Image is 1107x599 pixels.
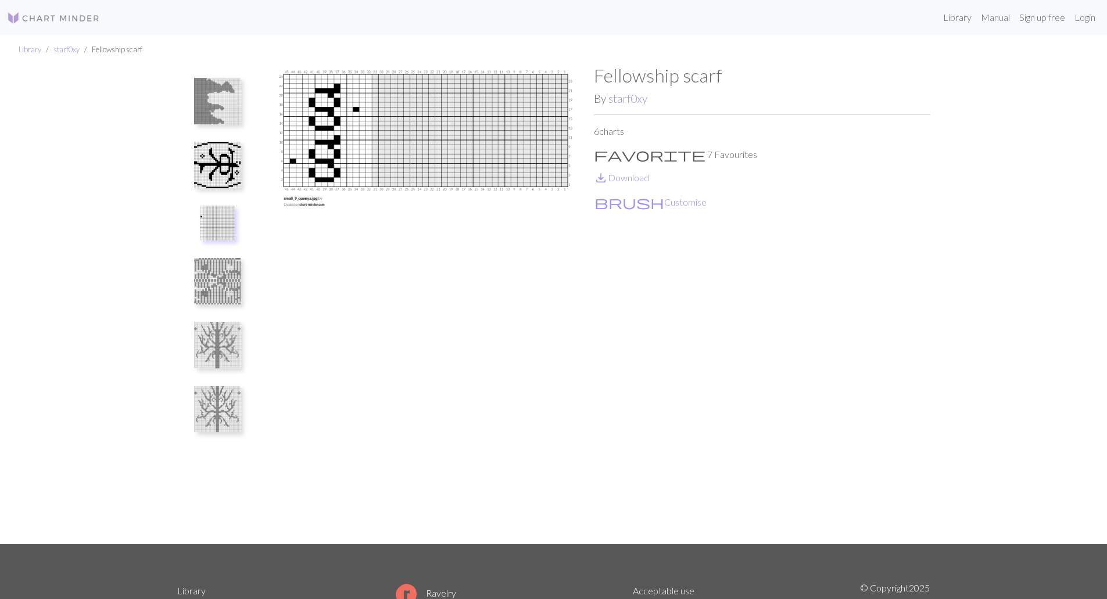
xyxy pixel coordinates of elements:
[633,585,694,596] a: Acceptable use
[194,322,241,368] img: gondor_tree
[1070,6,1100,29] a: Login
[594,194,664,210] span: brush
[594,148,930,162] p: 7 Favourites
[19,45,41,54] a: Library
[594,171,608,185] i: Download
[257,64,594,544] img: small_9_quenya.jpg
[594,195,664,209] i: Customise
[80,44,142,55] li: Fellowship scarf
[53,45,80,54] a: starf0xy
[594,172,649,183] a: DownloadDownload
[594,124,930,138] p: 6 charts
[594,195,707,210] button: CustomiseCustomise
[594,146,705,163] span: favorite
[194,386,241,432] img: Gondor_tree_45wide
[594,170,608,186] span: save_alt
[976,6,1015,29] a: Manual
[396,587,456,598] a: Ravelry
[200,206,235,241] img: small_9_quenya.jpg
[594,148,705,162] i: Favourite
[194,142,241,188] img: JRRT.png
[1015,6,1070,29] a: Sign up free
[194,258,241,304] img: Reverse JRRT.png
[608,92,647,105] a: starf0xy
[938,6,976,29] a: Library
[177,585,206,596] a: Library
[594,64,930,87] h1: Fellowship scarf
[7,11,100,25] img: Logo
[594,92,930,105] h2: By
[194,78,241,124] img: Fellowship scarf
